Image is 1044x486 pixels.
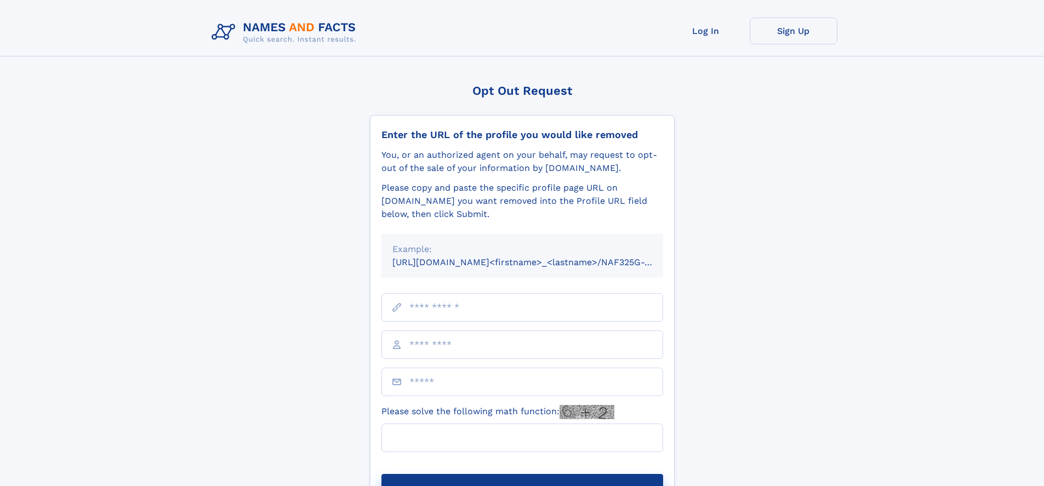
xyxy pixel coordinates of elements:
[662,18,750,44] a: Log In
[392,257,684,267] small: [URL][DOMAIN_NAME]<firstname>_<lastname>/NAF325G-xxxxxxxx
[370,84,675,98] div: Opt Out Request
[392,243,652,256] div: Example:
[381,181,663,221] div: Please copy and paste the specific profile page URL on [DOMAIN_NAME] you want removed into the Pr...
[381,405,614,419] label: Please solve the following math function:
[750,18,837,44] a: Sign Up
[381,129,663,141] div: Enter the URL of the profile you would like removed
[207,18,365,47] img: Logo Names and Facts
[381,148,663,175] div: You, or an authorized agent on your behalf, may request to opt-out of the sale of your informatio...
